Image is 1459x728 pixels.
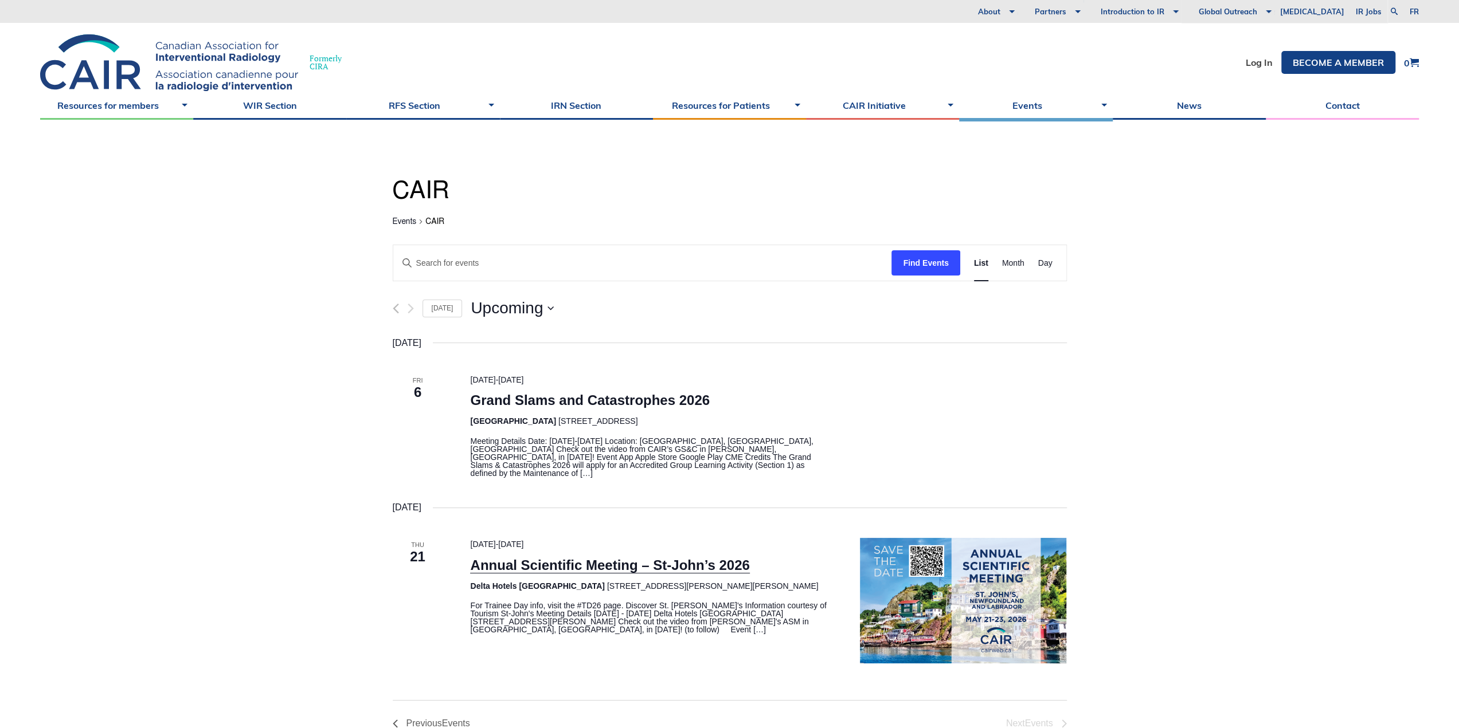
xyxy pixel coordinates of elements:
[406,719,470,728] span: Previous
[393,719,470,728] a: Previous Events
[193,91,346,120] a: WIR Section
[471,300,543,316] span: Upcoming
[40,91,193,120] a: Resources for members
[607,581,819,591] span: [STREET_ADDRESS][PERSON_NAME][PERSON_NAME]
[1038,257,1053,270] span: Day
[393,245,892,281] input: Enter Keyword. Search for events by Keyword.
[558,416,637,426] span: [STREET_ADDRESS]
[1038,245,1053,281] a: Day
[470,557,749,573] a: Annual Scientific Meeting – St-John’s 2026
[393,376,443,385] span: Fri
[310,54,342,70] span: Formerly CIRA
[653,91,806,120] a: Resources for Patients
[471,300,554,316] button: Click to toggle datepicker
[500,91,653,120] a: IRN Section
[393,547,443,566] span: 21
[959,91,1112,120] a: Events
[393,383,443,402] span: 6
[1266,91,1419,120] a: Contact
[1404,58,1419,68] a: 0
[393,303,399,314] a: Previous Events
[1002,257,1024,270] span: Month
[393,336,421,351] time: [DATE]
[1113,91,1266,120] a: News
[470,437,832,477] p: Meeting Details Date: [DATE]-[DATE] Location: [GEOGRAPHIC_DATA], [GEOGRAPHIC_DATA], [GEOGRAPHIC_D...
[423,300,463,317] a: Click to select today's date
[470,581,604,591] span: Delta Hotels [GEOGRAPHIC_DATA]
[1002,245,1024,281] a: Month
[806,91,959,120] a: CAIR Initiative
[1246,58,1273,67] a: Log In
[408,303,414,314] button: Next Events
[470,540,523,549] time: -
[393,500,421,515] time: [DATE]
[498,540,523,549] span: [DATE]
[470,540,495,549] span: [DATE]
[1410,8,1419,15] a: fr
[860,538,1066,663] img: Capture d’écran 2025-06-06 150827
[393,218,417,227] a: Events
[974,245,988,281] a: List
[1281,51,1395,74] a: Become a member
[498,375,523,384] span: [DATE]
[974,257,988,270] span: List
[40,34,353,91] a: FormerlyCIRA
[470,375,495,384] span: [DATE]
[470,392,710,408] a: Grand Slams and Catastrophes 2026
[346,91,499,120] a: RFS Section
[470,375,523,384] time: -
[393,175,1067,208] h1: CAIR
[393,540,443,550] span: Thu
[425,218,444,226] span: CAIR
[442,718,470,728] span: Events
[470,416,556,426] span: [GEOGRAPHIC_DATA]
[470,601,832,633] p: For Trainee Day info, visit the #TD26 page. Discover St. [PERSON_NAME]'s Information courtesy of ...
[40,34,298,91] img: CIRA
[891,250,960,276] button: Find Events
